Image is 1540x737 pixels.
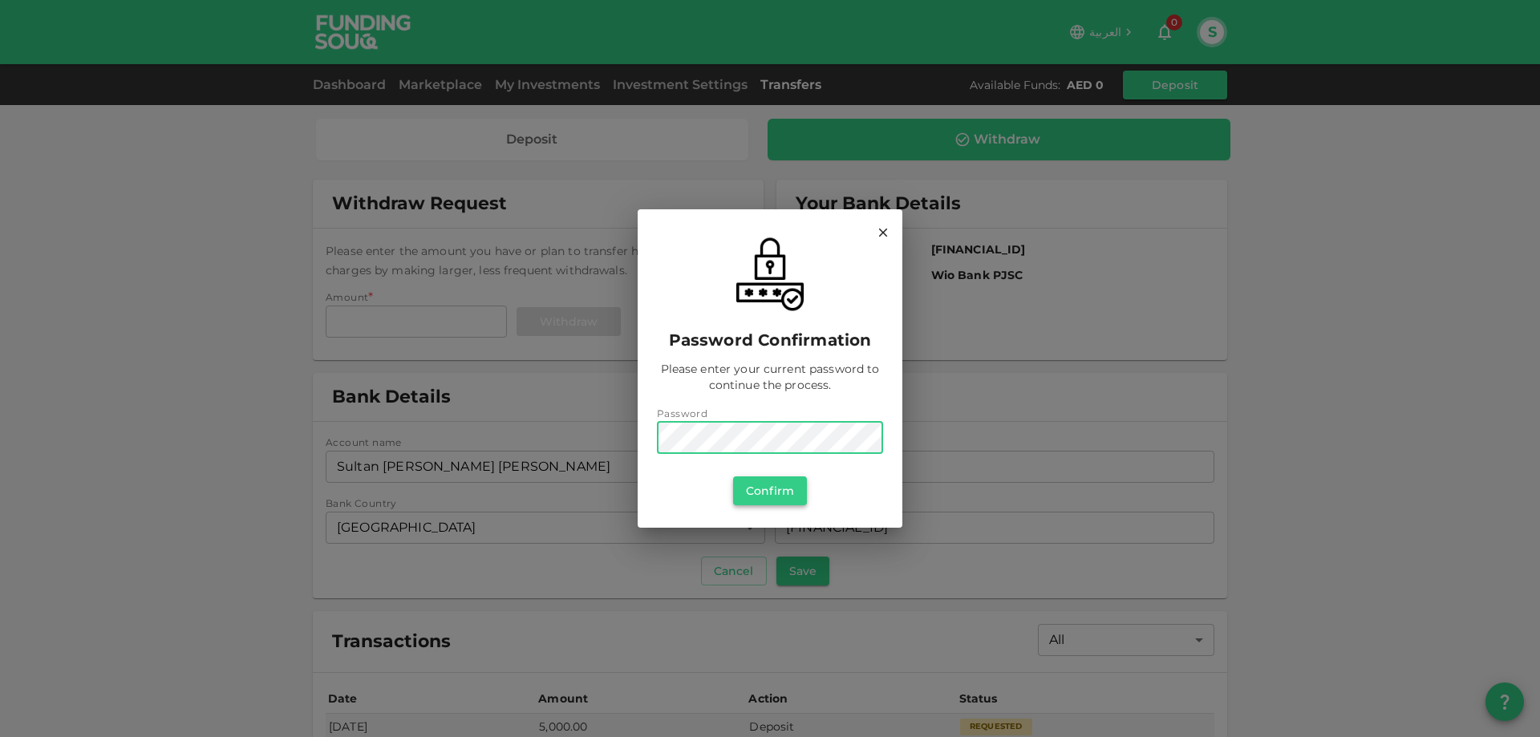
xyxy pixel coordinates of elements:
span: Password [657,407,707,419]
span: Please enter your current password to continue the process. [657,361,883,393]
button: Confirm [733,476,807,505]
span: Password confirmation [669,329,872,351]
img: ConfirmPasswordImage [725,229,815,319]
input: password [657,422,883,454]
